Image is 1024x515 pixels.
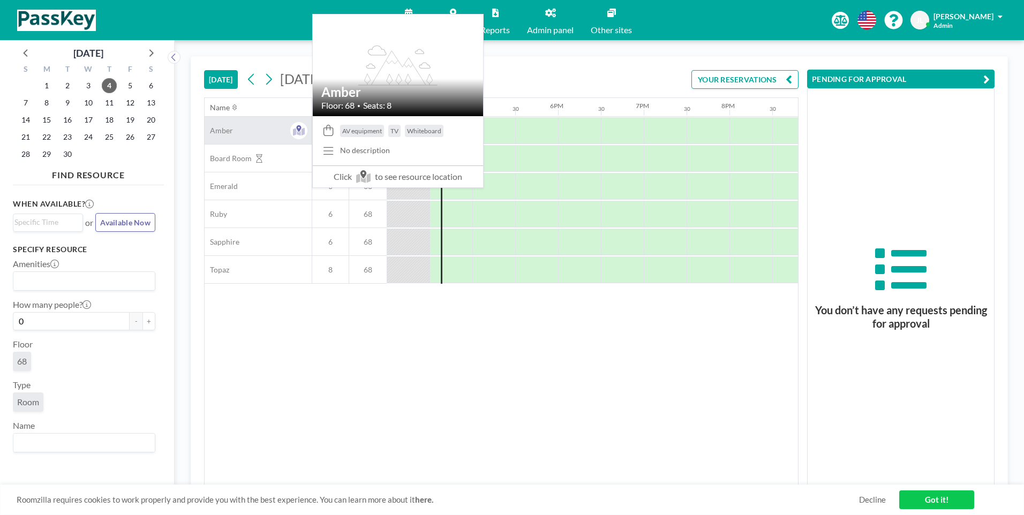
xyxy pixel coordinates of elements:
span: 6 [312,237,349,247]
label: Floor [13,339,33,350]
span: TV [390,127,398,135]
span: [PERSON_NAME] [933,12,993,21]
label: How many people? [13,299,91,310]
span: 6 [312,209,349,219]
span: Friday, September 5, 2025 [123,78,138,93]
span: Friday, September 26, 2025 [123,130,138,145]
span: Tuesday, September 2, 2025 [60,78,75,93]
input: Search for option [14,436,149,450]
input: Search for option [14,274,149,288]
div: Search for option [13,434,155,452]
div: Search for option [13,214,82,230]
h2: Amber [321,84,475,100]
h3: Specify resource [13,245,155,254]
span: 68 [17,356,27,367]
span: Admin [933,21,953,29]
span: 68 [349,209,387,219]
div: Search for option [13,272,155,290]
div: 30 [513,105,519,112]
div: S [140,63,161,77]
a: here. [415,495,433,504]
span: Tuesday, September 16, 2025 [60,112,75,127]
span: Monday, September 1, 2025 [39,78,54,93]
span: or [85,217,93,228]
button: - [130,312,142,330]
span: Whiteboard [407,127,441,135]
span: Thursday, September 18, 2025 [102,112,117,127]
div: M [36,63,57,77]
span: Saturday, September 13, 2025 [144,95,159,110]
span: Friday, September 12, 2025 [123,95,138,110]
div: 7PM [636,102,649,110]
span: Sapphire [205,237,239,247]
span: Monday, September 29, 2025 [39,147,54,162]
div: S [16,63,36,77]
span: Roomzilla requires cookies to work properly and provide you with the best experience. You can lea... [17,495,859,505]
span: Wednesday, September 10, 2025 [81,95,96,110]
span: Monday, September 8, 2025 [39,95,54,110]
span: Board Room [205,154,252,163]
span: Sunday, September 7, 2025 [18,95,33,110]
span: 68 [349,265,387,275]
span: Floor: 68 [321,100,355,111]
span: Monday, September 15, 2025 [39,112,54,127]
span: Click to see resource location [313,165,483,187]
div: 6PM [550,102,563,110]
a: Decline [859,495,886,505]
a: Got it! [899,490,974,509]
span: Sunday, September 28, 2025 [18,147,33,162]
div: 30 [598,105,605,112]
div: T [57,63,78,77]
label: Type [13,380,31,390]
span: Wednesday, September 17, 2025 [81,112,96,127]
span: • [357,102,360,109]
span: Saturday, September 6, 2025 [144,78,159,93]
span: Topaz [205,265,229,275]
span: JL [916,16,923,25]
span: Tuesday, September 30, 2025 [60,147,75,162]
span: Tuesday, September 9, 2025 [60,95,75,110]
div: T [99,63,119,77]
div: No description [340,146,390,155]
img: organization-logo [17,10,96,31]
span: Saturday, September 27, 2025 [144,130,159,145]
span: Available Now [100,218,150,227]
div: Name [210,103,230,112]
span: Room [17,397,39,407]
button: PENDING FOR APPROVAL [807,70,995,88]
span: AV equipment [342,127,382,135]
span: [DATE] [280,71,322,87]
span: 68 [349,237,387,247]
div: 30 [770,105,776,112]
label: Amenities [13,259,59,269]
span: Admin panel [527,26,574,34]
span: Tuesday, September 23, 2025 [60,130,75,145]
span: 8 [312,265,349,275]
button: [DATE] [204,70,238,89]
h3: You don’t have any requests pending for approval [808,304,994,330]
button: + [142,312,155,330]
input: Search for option [14,216,77,228]
span: Thursday, September 4, 2025 [102,78,117,93]
span: Reports [480,26,510,34]
span: Seats: 8 [363,100,391,111]
span: Thursday, September 11, 2025 [102,95,117,110]
div: F [119,63,140,77]
label: Name [13,420,35,431]
span: Thursday, September 25, 2025 [102,130,117,145]
span: Ruby [205,209,227,219]
span: Friday, September 19, 2025 [123,112,138,127]
span: Saturday, September 20, 2025 [144,112,159,127]
span: Sunday, September 21, 2025 [18,130,33,145]
span: Amber [205,126,233,135]
button: YOUR RESERVATIONS [691,70,799,89]
div: 8PM [721,102,735,110]
div: 30 [684,105,690,112]
span: Wednesday, September 3, 2025 [81,78,96,93]
span: Wednesday, September 24, 2025 [81,130,96,145]
span: Sunday, September 14, 2025 [18,112,33,127]
span: Emerald [205,181,238,191]
span: Monday, September 22, 2025 [39,130,54,145]
h4: FIND RESOURCE [13,165,164,180]
div: W [78,63,99,77]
